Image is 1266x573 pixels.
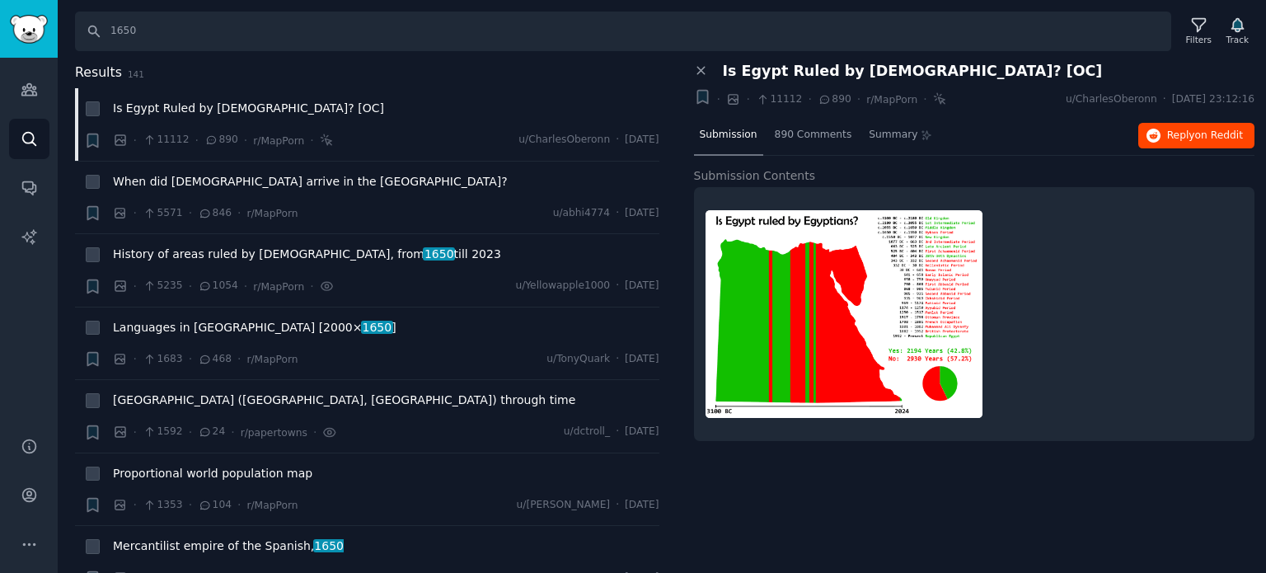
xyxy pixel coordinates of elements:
span: r/MapPorn [253,281,304,293]
a: [GEOGRAPHIC_DATA] ([GEOGRAPHIC_DATA], [GEOGRAPHIC_DATA]) through time [113,392,575,409]
span: 5235 [143,279,183,294]
span: · [746,91,749,108]
span: · [1163,92,1166,107]
span: [DATE] [625,498,659,513]
span: u/TonyQuark [546,352,610,367]
span: · [189,424,192,441]
span: on Reddit [1195,129,1243,141]
a: Mercantilist empire of the Spanish,1650 [113,538,344,555]
a: History of areas ruled by [DEMOGRAPHIC_DATA], from1650till 2023 [113,246,501,263]
span: · [616,133,619,148]
span: 104 [198,498,232,513]
span: u/[PERSON_NAME] [517,498,611,513]
span: 1592 [143,425,183,439]
span: u/dctroll_ [564,425,610,439]
span: · [310,278,313,295]
span: r/MapPorn [246,208,298,219]
span: [DATE] 23:12:16 [1172,92,1254,107]
span: 1650 [423,247,455,261]
span: · [189,496,192,514]
img: GummySearch logo [10,15,48,44]
span: u/CharlesOberonn [518,133,610,148]
span: · [237,496,241,514]
span: · [244,278,247,295]
span: · [237,204,241,222]
span: [DATE] [625,133,659,148]
span: 846 [198,206,232,221]
span: · [134,424,137,441]
span: · [616,425,619,439]
span: r/MapPorn [866,94,917,106]
span: [DATE] [625,206,659,221]
span: 24 [198,425,225,439]
a: Proportional world population map [113,465,312,482]
span: · [244,132,247,149]
span: · [616,352,619,367]
span: 890 [204,133,238,148]
div: Track [1226,34,1249,45]
span: · [310,132,313,149]
span: 1650 [361,321,393,334]
span: u/CharlesOberonn [1066,92,1157,107]
a: Languages in [GEOGRAPHIC_DATA] [2000×1650] [113,319,396,336]
span: · [189,350,192,368]
span: · [616,279,619,294]
span: 468 [198,352,232,367]
input: Search Keyword [75,12,1171,51]
span: r/MapPorn [246,354,298,365]
span: 1054 [198,279,238,294]
span: · [189,204,192,222]
span: u/abhi4774 [553,206,611,221]
span: [DATE] [625,425,659,439]
span: · [134,204,137,222]
span: Languages in [GEOGRAPHIC_DATA] [2000× ] [113,319,396,336]
a: When did [DEMOGRAPHIC_DATA] arrive in the [GEOGRAPHIC_DATA]? [113,173,508,190]
span: · [231,424,234,441]
span: · [134,278,137,295]
span: Mercantilist empire of the Spanish, [113,538,344,555]
span: · [134,350,137,368]
span: · [195,132,198,149]
span: 890 [818,92,851,107]
span: 890 Comments [775,128,852,143]
span: [DATE] [625,352,659,367]
span: · [857,91,860,108]
span: Submission [700,128,757,143]
button: Replyon Reddit [1138,123,1254,149]
span: 11112 [756,92,802,107]
img: Is Egypt Ruled by Egyptians? [OC] [706,210,982,418]
span: Submission Contents [694,167,816,185]
span: History of areas ruled by [DEMOGRAPHIC_DATA], from till 2023 [113,246,501,263]
span: · [616,206,619,221]
button: Track [1221,14,1254,49]
span: · [808,91,811,108]
span: Results [75,63,122,83]
span: [DATE] [625,279,659,294]
span: · [616,498,619,513]
span: · [717,91,720,108]
span: · [134,132,137,149]
span: · [923,91,926,108]
span: 141 [128,69,144,79]
span: Reply [1167,129,1243,143]
span: Is Egypt Ruled by [DEMOGRAPHIC_DATA]? [OC] [723,63,1103,80]
span: u/Yellowapple1000 [515,279,610,294]
span: · [237,350,241,368]
span: r/papertowns [241,427,307,439]
span: r/MapPorn [253,135,304,147]
span: · [134,496,137,514]
span: 1353 [143,498,183,513]
span: r/MapPorn [246,500,298,511]
span: 5571 [143,206,183,221]
div: Filters [1186,34,1212,45]
span: Is Egypt Ruled by [DEMOGRAPHIC_DATA]? [OC] [113,100,384,117]
span: Summary [869,128,917,143]
span: · [313,424,316,441]
span: · [189,278,192,295]
span: 1650 [313,539,345,552]
span: 11112 [143,133,189,148]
